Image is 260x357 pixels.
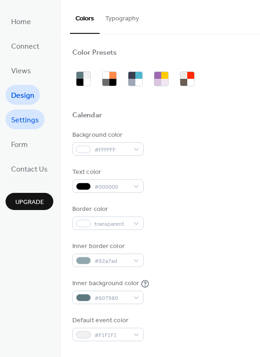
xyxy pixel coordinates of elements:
[95,293,129,303] span: #607980
[11,89,34,103] span: Design
[6,159,53,178] a: Contact Us
[72,167,142,177] div: Text color
[15,198,44,207] span: Upgrade
[95,256,129,266] span: #92a7ad
[95,145,129,155] span: #FFFFFF
[72,111,102,121] div: Calendar
[11,39,39,54] span: Connect
[95,219,129,229] span: transparent
[72,279,139,288] div: Inner background color
[6,36,45,56] a: Connect
[95,182,129,192] span: #000000
[72,316,142,325] div: Default event color
[11,138,28,152] span: Form
[6,60,37,80] a: Views
[72,48,117,58] div: Color Presets
[6,85,40,105] a: Design
[72,130,142,140] div: Background color
[72,204,142,214] div: Border color
[6,193,53,210] button: Upgrade
[6,134,33,154] a: Form
[11,162,48,177] span: Contact Us
[6,109,44,129] a: Settings
[11,113,39,127] span: Settings
[95,331,129,340] span: #F1F1F1
[11,15,31,29] span: Home
[72,242,142,251] div: Inner border color
[11,64,31,78] span: Views
[6,11,37,31] a: Home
